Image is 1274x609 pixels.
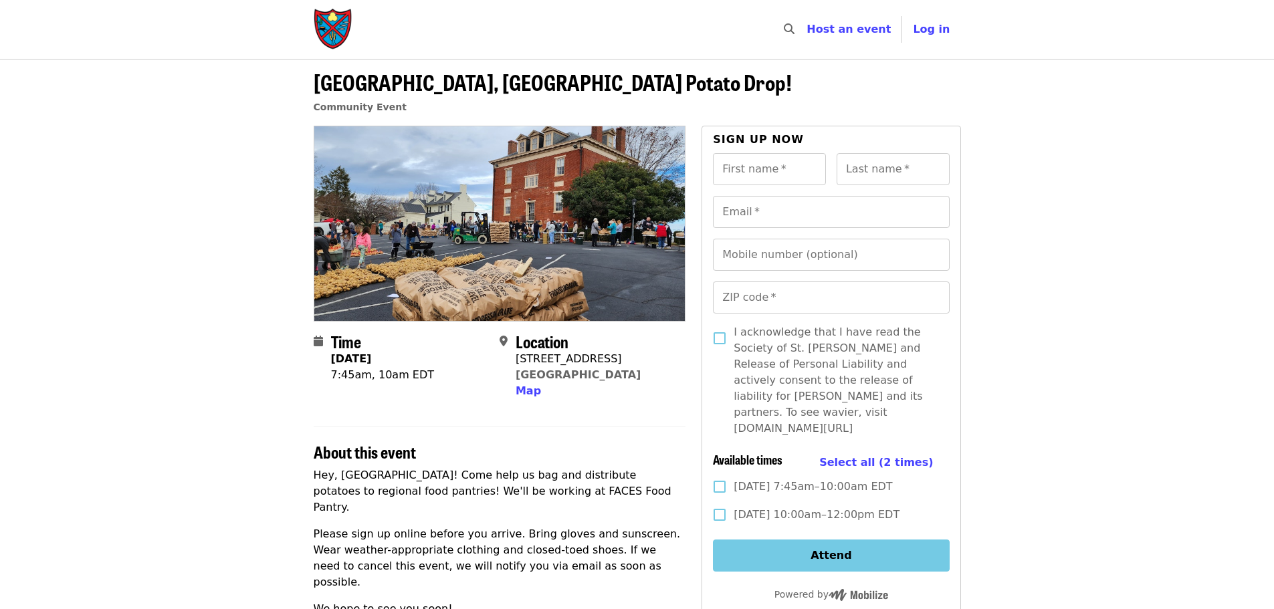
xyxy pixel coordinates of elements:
div: 7:45am, 10am EDT [331,367,435,383]
button: Log in [902,16,960,43]
input: Email [713,196,949,228]
span: Available times [713,451,782,468]
input: First name [713,153,826,185]
button: Select all (2 times) [819,453,933,473]
span: Log in [913,23,950,35]
span: [GEOGRAPHIC_DATA], [GEOGRAPHIC_DATA] Potato Drop! [314,66,792,98]
a: Host an event [807,23,891,35]
span: Select all (2 times) [819,456,933,469]
i: search icon [784,23,794,35]
button: Attend [713,539,949,572]
input: Mobile number (optional) [713,239,949,271]
span: [DATE] 7:45am–10:00am EDT [734,479,892,495]
span: [DATE] 10:00am–12:00pm EDT [734,507,899,523]
img: Society of St. Andrew - Home [314,8,354,51]
span: Sign up now [713,133,804,146]
button: Map [516,383,541,399]
input: ZIP code [713,281,949,314]
img: Powered by Mobilize [829,589,888,601]
strong: [DATE] [331,352,372,365]
p: Please sign up online before you arrive. Bring gloves and sunscreen. Wear weather-appropriate clo... [314,526,686,590]
span: I acknowledge that I have read the Society of St. [PERSON_NAME] and Release of Personal Liability... [734,324,938,437]
a: [GEOGRAPHIC_DATA] [516,368,641,381]
span: Powered by [774,589,888,600]
i: calendar icon [314,335,323,348]
span: Location [516,330,568,353]
img: Farmville, VA Potato Drop! organized by Society of St. Andrew [314,126,685,320]
p: Hey, [GEOGRAPHIC_DATA]! Come help us bag and distribute potatoes to regional food pantries! We'll... [314,467,686,515]
div: [STREET_ADDRESS] [516,351,641,367]
span: Map [516,384,541,397]
i: map-marker-alt icon [500,335,508,348]
a: Community Event [314,102,407,112]
span: Time [331,330,361,353]
span: About this event [314,440,416,463]
input: Last name [837,153,950,185]
input: Search [803,13,813,45]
